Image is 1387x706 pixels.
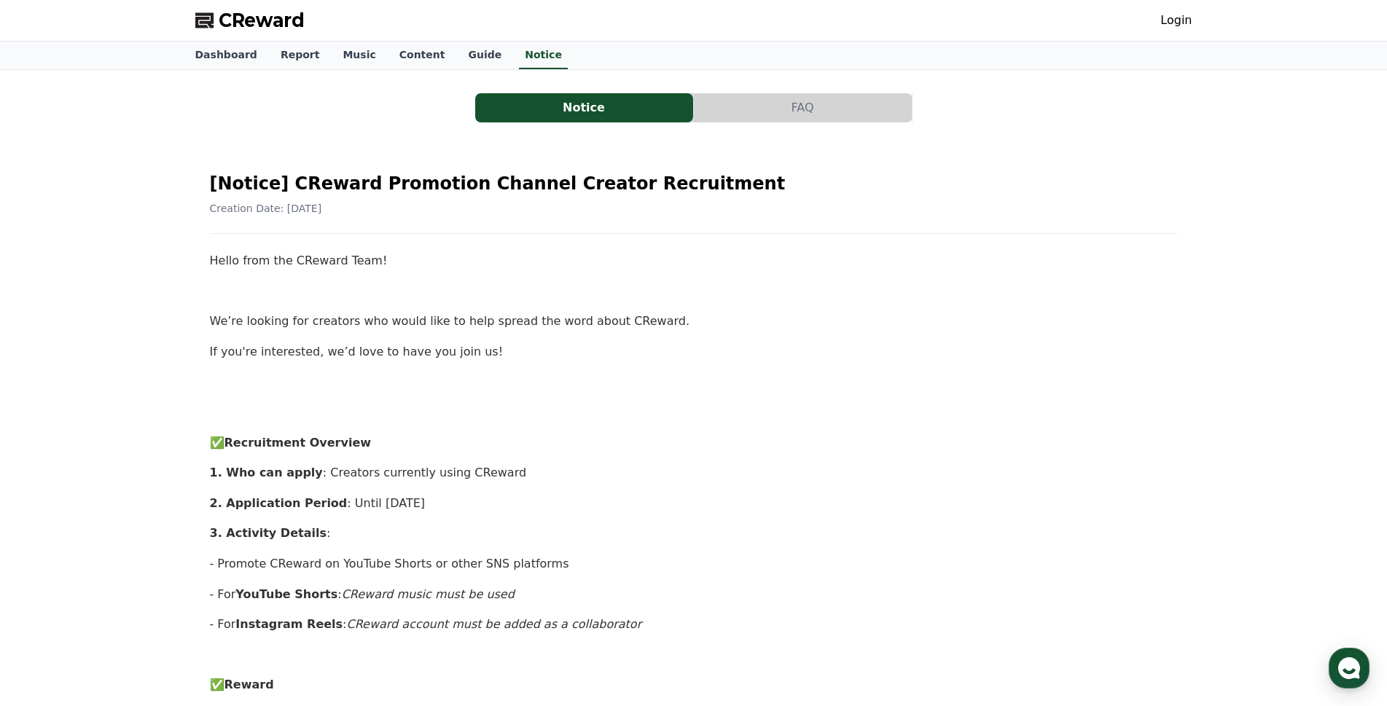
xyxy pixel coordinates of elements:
[210,434,1178,452] p: ✅
[456,42,513,69] a: Guide
[475,93,693,122] button: Notice
[210,615,1178,634] p: - For :
[184,42,269,69] a: Dashboard
[269,42,332,69] a: Report
[210,675,1178,694] p: ✅
[1160,12,1192,29] a: Login
[210,172,1178,195] h2: [Notice] CReward Promotion Channel Creator Recruitment
[224,678,274,691] strong: Reward
[210,494,1178,513] p: : Until [DATE]
[210,466,323,479] strong: 1. Who can apply
[210,554,1178,573] p: - Promote CReward on YouTube Shorts or other SNS platforms
[342,587,515,601] em: CReward music must be used
[210,251,1178,270] p: Hello from the CReward Team!
[210,524,1178,543] p: :
[331,42,387,69] a: Music
[210,342,1178,361] p: If you're interested, we’d love to have you join us!
[210,463,1178,482] p: : Creators currently using CReward
[694,93,913,122] a: FAQ
[195,9,305,32] a: CReward
[475,93,694,122] a: Notice
[235,617,343,631] strong: Instagram Reels
[210,526,327,540] strong: 3. Activity Details
[219,9,305,32] span: CReward
[388,42,457,69] a: Content
[519,42,568,69] a: Notice
[210,312,1178,331] p: We’re looking for creators who would like to help spread the word about CReward.
[694,93,912,122] button: FAQ
[346,617,641,631] em: CReward account must be added as a collaborator
[210,496,348,510] strong: 2. Application Period
[235,587,337,601] strong: YouTube Shorts
[224,436,372,450] strong: Recruitment Overview
[210,203,322,214] span: Creation Date: [DATE]
[210,585,1178,604] p: - For :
